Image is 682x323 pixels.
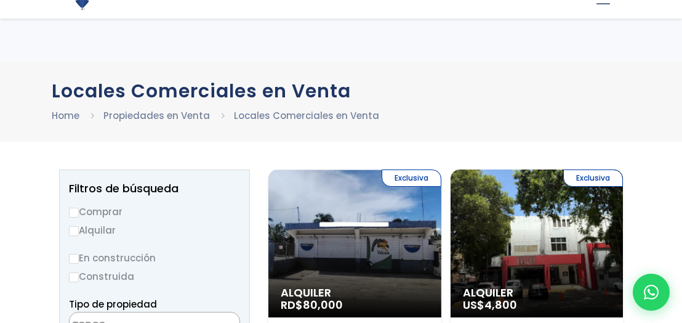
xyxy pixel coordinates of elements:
[69,226,79,236] input: Alquilar
[69,269,240,284] label: Construida
[563,170,623,187] span: Exclusiva
[69,204,240,219] label: Comprar
[52,109,79,122] a: Home
[69,182,240,195] h2: Filtros de búsqueda
[69,272,79,282] input: Construida
[234,108,379,123] li: Locales Comerciales en Venta
[382,170,441,187] span: Exclusiva
[69,298,157,311] span: Tipo de propiedad
[303,297,343,313] span: 80,000
[463,297,517,313] span: US$
[463,287,611,299] span: Alquiler
[69,208,79,218] input: Comprar
[484,297,517,313] span: 4,800
[103,109,210,122] a: Propiedades en Venta
[69,250,240,266] label: En construcción
[52,80,630,102] h1: Locales Comerciales en Venta
[281,297,343,313] span: RD$
[281,287,429,299] span: Alquiler
[69,254,79,264] input: En construcción
[69,223,240,238] label: Alquilar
